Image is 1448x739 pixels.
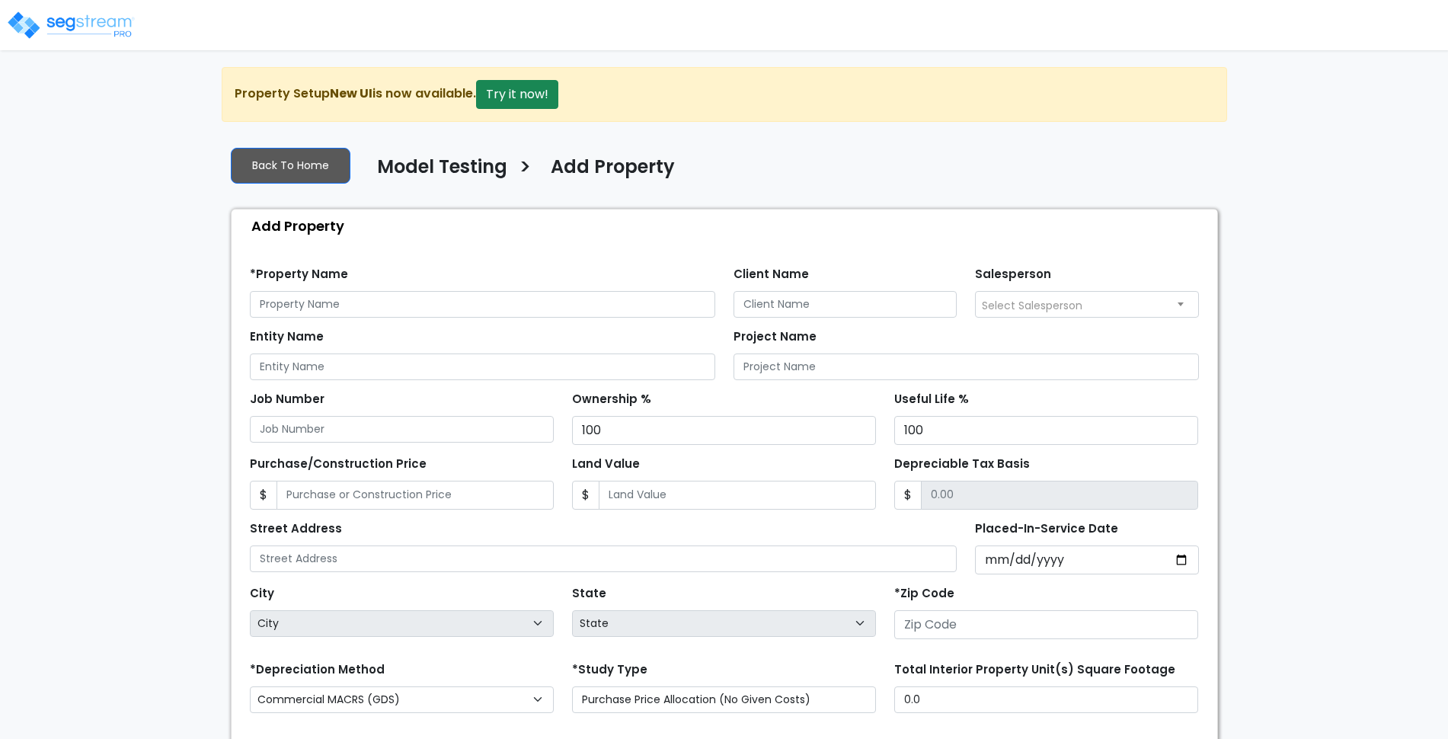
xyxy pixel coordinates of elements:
a: Back To Home [231,148,350,184]
label: Ownership % [572,391,651,408]
span: Select Salesperson [982,298,1082,313]
input: Job Number [250,416,554,443]
label: Total Interior Property Unit(s) Square Footage [894,661,1175,679]
button: Try it now! [476,80,558,109]
input: 0.00 [921,481,1198,510]
span: $ [572,481,599,510]
input: Property Name [250,291,715,318]
input: Purchase or Construction Price [276,481,554,510]
label: *Property Name [250,266,348,283]
label: Job Number [250,391,324,408]
label: *Study Type [572,661,647,679]
label: City [250,585,274,603]
div: Property Setup is now available. [222,67,1227,122]
label: Purchase/Construction Price [250,456,427,473]
label: State [572,585,606,603]
label: Entity Name [250,328,324,346]
div: Add Property [239,210,1217,242]
input: Project Name [734,354,1199,380]
label: Placed-In-Service Date [975,520,1118,538]
input: Useful Life % [894,416,1198,445]
input: Entity Name [250,354,715,380]
input: Land Value [599,481,876,510]
h3: > [519,155,532,184]
input: Client Name [734,291,957,318]
h4: Add Property [551,156,675,182]
h4: Model Testing [377,156,507,182]
label: Land Value [572,456,640,473]
label: *Depreciation Method [250,661,385,679]
img: logo_pro_r.png [6,10,136,40]
span: $ [894,481,922,510]
a: Model Testing [366,156,507,188]
label: Client Name [734,266,809,283]
label: Street Address [250,520,342,538]
input: Street Address [250,545,957,572]
span: $ [250,481,277,510]
input: Zip Code [894,610,1198,639]
label: Salesperson [975,266,1051,283]
label: Useful Life % [894,391,969,408]
input: Ownership % [572,416,876,445]
label: Depreciable Tax Basis [894,456,1030,473]
strong: New UI [330,85,372,102]
label: *Zip Code [894,585,954,603]
a: Add Property [539,156,675,188]
label: Project Name [734,328,817,346]
input: total square foot [894,686,1198,713]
